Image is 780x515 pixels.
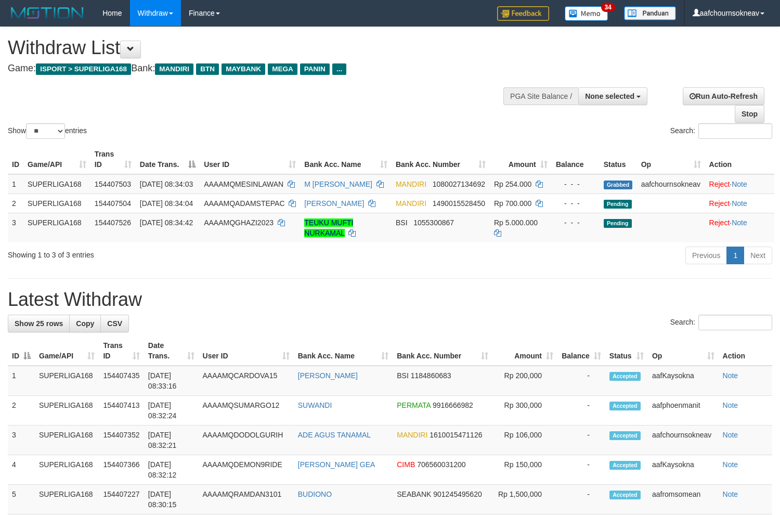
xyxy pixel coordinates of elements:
[332,63,346,75] span: ...
[578,87,647,105] button: None selected
[99,485,144,514] td: 154407227
[99,455,144,485] td: 154407366
[99,396,144,426] td: 154407413
[199,426,294,455] td: AAAAMQDODOLGURIH
[397,431,427,439] span: MANDIRI
[8,485,35,514] td: 5
[393,336,492,366] th: Bank Acc. Number: activate to sort column ascending
[204,199,284,208] span: AAAAMQADAMSTEPAC
[8,174,23,194] td: 1
[396,218,408,227] span: BSI
[557,485,605,514] td: -
[732,199,747,208] a: Note
[397,371,409,380] span: BSI
[8,336,35,366] th: ID: activate to sort column descending
[719,336,772,366] th: Action
[411,371,451,380] span: Copy 1184860683 to clipboard
[35,366,99,396] td: SUPERLIGA168
[604,181,633,189] span: Grabbed
[35,396,99,426] td: SUPERLIGA168
[433,199,485,208] span: Copy 1490015528450 to clipboard
[144,336,199,366] th: Date Trans.: activate to sort column ascending
[565,6,608,21] img: Button%20Memo.svg
[397,401,431,409] span: PERMATA
[433,180,485,188] span: Copy 1080027134692 to clipboard
[723,431,738,439] a: Note
[8,289,772,310] h1: Latest Withdraw
[8,426,35,455] td: 3
[140,218,193,227] span: [DATE] 08:34:42
[637,174,705,194] td: aafchournsokneav
[8,315,70,332] a: Show 25 rows
[601,3,615,12] span: 34
[8,123,87,139] label: Show entries
[732,180,747,188] a: Note
[136,145,200,174] th: Date Trans.: activate to sort column descending
[204,180,283,188] span: AAAAMQMESINLAWAN
[670,315,772,330] label: Search:
[8,37,510,58] h1: Withdraw List
[494,199,531,208] span: Rp 700.000
[8,194,23,213] td: 2
[95,199,131,208] span: 154407504
[556,179,595,189] div: - - -
[604,219,632,228] span: Pending
[557,366,605,396] td: -
[36,63,131,75] span: ISPORT > SUPERLIGA168
[413,218,454,227] span: Copy 1055300867 to clipboard
[609,372,641,381] span: Accepted
[396,199,426,208] span: MANDIRI
[76,319,94,328] span: Copy
[155,63,193,75] span: MANDIRI
[8,246,317,260] div: Showing 1 to 3 of 3 entries
[726,247,744,264] a: 1
[430,431,482,439] span: Copy 1610015471126 to clipboard
[648,366,719,396] td: aafKaysokna
[199,336,294,366] th: User ID: activate to sort column ascending
[298,431,371,439] a: ADE AGUS TANAMAL
[144,455,199,485] td: [DATE] 08:32:12
[95,180,131,188] span: 154407503
[298,371,358,380] a: [PERSON_NAME]
[298,460,375,469] a: [PERSON_NAME] GEA
[494,218,538,227] span: Rp 5.000.000
[199,455,294,485] td: AAAAMQDEMON9RIDE
[585,92,634,100] span: None selected
[199,485,294,514] td: AAAAMQRAMDAN3101
[709,218,730,227] a: Reject
[396,180,426,188] span: MANDIRI
[744,247,772,264] a: Next
[294,336,393,366] th: Bank Acc. Name: activate to sort column ascending
[268,63,297,75] span: MEGA
[556,198,595,209] div: - - -
[69,315,101,332] a: Copy
[304,199,364,208] a: [PERSON_NAME]
[492,485,557,514] td: Rp 1,500,000
[492,426,557,455] td: Rp 106,000
[298,490,332,498] a: BUDIONO
[490,145,552,174] th: Amount: activate to sort column ascending
[648,396,719,426] td: aafphoenmanit
[144,426,199,455] td: [DATE] 08:32:21
[8,396,35,426] td: 2
[683,87,764,105] a: Run Auto-Refresh
[624,6,676,20] img: panduan.png
[397,490,431,498] span: SEABANK
[8,5,87,21] img: MOTION_logo.png
[99,366,144,396] td: 154407435
[35,455,99,485] td: SUPERLIGA168
[8,145,23,174] th: ID
[723,460,738,469] a: Note
[552,145,600,174] th: Balance
[196,63,219,75] span: BTN
[298,401,332,409] a: SUWANDI
[609,431,641,440] span: Accepted
[705,213,774,242] td: ·
[494,180,531,188] span: Rp 254.000
[723,371,738,380] a: Note
[199,366,294,396] td: AAAAMQCARDOVA15
[705,194,774,213] td: ·
[604,200,632,209] span: Pending
[433,401,473,409] span: Copy 9916666982 to clipboard
[222,63,265,75] span: MAYBANK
